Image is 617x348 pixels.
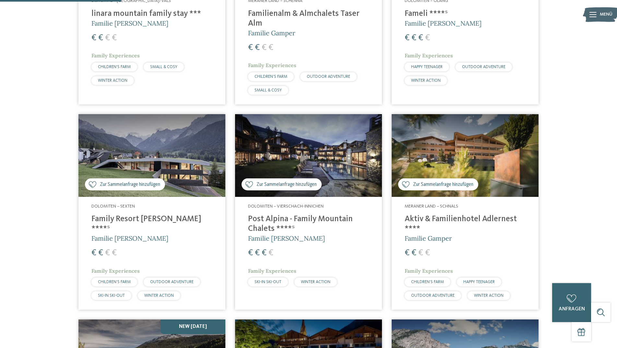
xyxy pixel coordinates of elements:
[268,43,273,52] span: €
[248,43,253,52] span: €
[559,306,585,312] span: anfragen
[150,280,194,284] span: OUTDOOR ADVENTURE
[105,34,110,42] span: €
[255,280,281,284] span: SKI-IN SKI-OUT
[392,114,539,310] a: Familienhotels gesucht? Hier findet ihr die besten! Zur Sammelanfrage hinzufügen Meraner Land – S...
[425,34,430,42] span: €
[262,249,267,257] span: €
[91,249,96,257] span: €
[112,34,117,42] span: €
[248,62,296,68] span: Family Experiences
[91,234,168,242] span: Familie [PERSON_NAME]
[405,234,452,242] span: Familie Gamper
[248,234,325,242] span: Familie [PERSON_NAME]
[150,65,177,69] span: SMALL & COSY
[91,204,135,209] span: Dolomiten – Sexten
[255,75,287,79] span: CHILDREN’S FARM
[91,214,212,234] h4: Family Resort [PERSON_NAME] ****ˢ
[248,29,295,37] span: Familie Gamper
[98,280,131,284] span: CHILDREN’S FARM
[248,214,369,234] h4: Post Alpina - Family Mountain Chalets ****ˢ
[405,52,453,59] span: Family Experiences
[112,249,117,257] span: €
[144,294,174,298] span: WINTER ACTION
[425,249,430,257] span: €
[462,65,505,69] span: OUTDOOR ADVENTURE
[405,34,409,42] span: €
[91,268,140,274] span: Family Experiences
[91,52,140,59] span: Family Experiences
[411,294,455,298] span: OUTDOOR ADVENTURE
[255,43,260,52] span: €
[248,9,369,29] h4: Familienalm & Almchalets Taser Alm
[91,19,168,27] span: Familie [PERSON_NAME]
[248,249,253,257] span: €
[98,34,103,42] span: €
[552,283,591,322] a: anfragen
[98,78,127,83] span: WINTER ACTION
[235,114,382,197] img: Post Alpina - Family Mountain Chalets ****ˢ
[248,268,296,274] span: Family Experiences
[463,280,495,284] span: HAPPY TEENAGER
[105,249,110,257] span: €
[474,294,504,298] span: WINTER ACTION
[411,65,443,69] span: HAPPY TEENAGER
[411,280,444,284] span: CHILDREN’S FARM
[256,181,317,188] span: Zur Sammelanfrage hinzufügen
[255,88,282,92] span: SMALL & COSY
[235,114,382,310] a: Familienhotels gesucht? Hier findet ihr die besten! Zur Sammelanfrage hinzufügen Dolomiten – Vier...
[100,181,160,188] span: Zur Sammelanfrage hinzufügen
[268,249,273,257] span: €
[91,9,212,19] h4: linara mountain family stay ***
[411,34,416,42] span: €
[262,43,267,52] span: €
[78,114,225,197] img: Family Resort Rainer ****ˢ
[98,294,125,298] span: SKI-IN SKI-OUT
[418,34,423,42] span: €
[405,249,409,257] span: €
[301,280,330,284] span: WINTER ACTION
[98,65,131,69] span: CHILDREN’S FARM
[98,249,103,257] span: €
[255,249,260,257] span: €
[418,249,423,257] span: €
[307,75,350,79] span: OUTDOOR ADVENTURE
[411,78,441,83] span: WINTER ACTION
[248,204,324,209] span: Dolomiten – Vierschach-Innichen
[405,268,453,274] span: Family Experiences
[405,214,526,234] h4: Aktiv & Familienhotel Adlernest ****
[78,114,225,310] a: Familienhotels gesucht? Hier findet ihr die besten! Zur Sammelanfrage hinzufügen Dolomiten – Sext...
[411,249,416,257] span: €
[91,34,96,42] span: €
[392,114,539,197] img: Aktiv & Familienhotel Adlernest ****
[405,19,481,27] span: Familie [PERSON_NAME]
[413,181,473,188] span: Zur Sammelanfrage hinzufügen
[405,204,458,209] span: Meraner Land – Schnals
